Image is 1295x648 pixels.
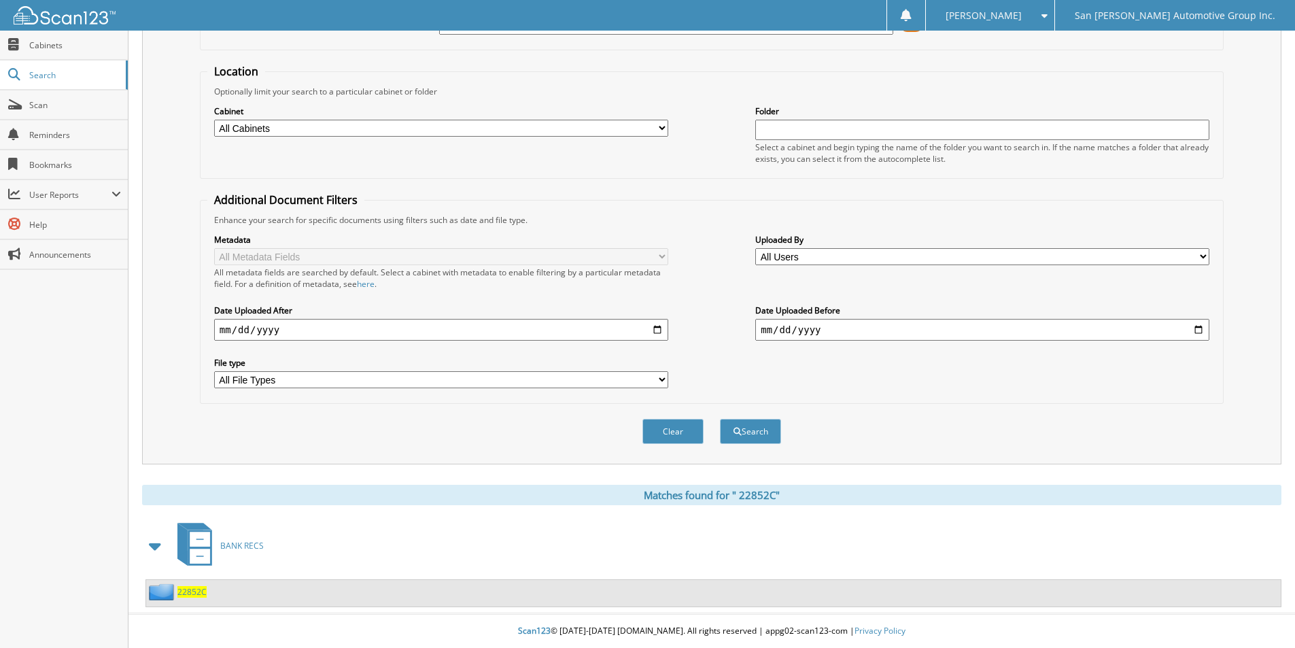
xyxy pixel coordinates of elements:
[207,214,1216,226] div: Enhance your search for specific documents using filters such as date and file type.
[642,419,704,444] button: Clear
[29,39,121,51] span: Cabinets
[29,219,121,231] span: Help
[177,586,207,598] a: 22852C
[755,141,1209,165] div: Select a cabinet and begin typing the name of the folder you want to search in. If the name match...
[214,105,668,117] label: Cabinet
[854,625,905,636] a: Privacy Policy
[518,625,551,636] span: Scan123
[1075,12,1275,20] span: San [PERSON_NAME] Automotive Group Inc.
[29,69,119,81] span: Search
[214,357,668,369] label: File type
[207,86,1216,97] div: Optionally limit your search to a particular cabinet or folder
[755,234,1209,245] label: Uploaded By
[720,419,781,444] button: Search
[142,485,1281,505] div: Matches found for " 22852C"
[128,615,1295,648] div: © [DATE]-[DATE] [DOMAIN_NAME]. All rights reserved | appg02-scan123-com |
[14,6,116,24] img: scan123-logo-white.svg
[29,249,121,260] span: Announcements
[214,319,668,341] input: start
[29,129,121,141] span: Reminders
[207,64,265,79] legend: Location
[214,234,668,245] label: Metadata
[214,305,668,316] label: Date Uploaded After
[29,99,121,111] span: Scan
[220,540,264,551] span: B A N K R E C S
[755,319,1209,341] input: end
[169,519,264,573] a: BANK RECS
[946,12,1022,20] span: [PERSON_NAME]
[1227,583,1295,648] iframe: Chat Widget
[755,305,1209,316] label: Date Uploaded Before
[29,159,121,171] span: Bookmarks
[214,267,668,290] div: All metadata fields are searched by default. Select a cabinet with metadata to enable filtering b...
[207,192,364,207] legend: Additional Document Filters
[357,278,375,290] a: here
[149,583,177,600] img: folder2.png
[177,586,207,598] span: 2 2 8 5 2 C
[755,105,1209,117] label: Folder
[29,189,111,201] span: User Reports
